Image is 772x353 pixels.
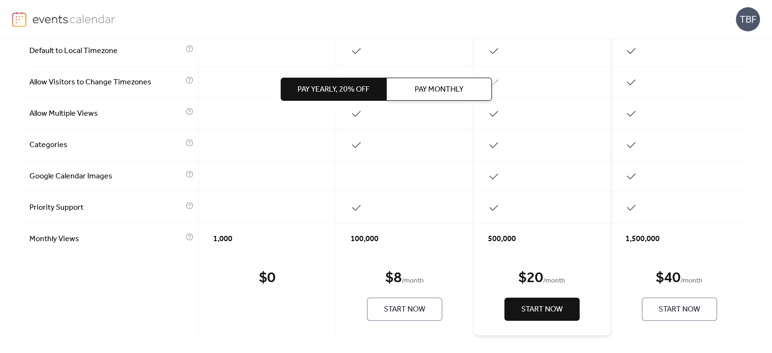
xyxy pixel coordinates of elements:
[680,275,703,287] span: / month
[367,298,442,321] button: Start Now
[415,84,463,95] span: Pay Monthly
[385,269,402,288] div: $ 8
[29,139,183,151] span: Categories
[504,298,580,321] button: Start Now
[488,233,516,245] span: 500,000
[29,202,183,214] span: Priority Support
[29,45,183,57] span: Default to Local Timezone
[281,78,386,101] button: Pay Yearly, 20% off
[402,275,424,287] span: / month
[384,304,425,315] span: Start Now
[659,304,700,315] span: Start Now
[259,269,275,288] div: $ 0
[213,233,232,245] span: 1,000
[29,77,183,88] span: Allow Visitors to Change Timezones
[29,171,183,182] span: Google Calendar Images
[32,12,116,26] img: logo-type
[656,269,680,288] div: $ 40
[518,269,543,288] div: $ 20
[736,7,760,31] div: TBF
[351,233,379,245] span: 100,000
[12,12,27,27] img: logo
[386,78,492,101] button: Pay Monthly
[29,233,183,245] span: Monthly Views
[29,108,183,120] span: Allow Multiple Views
[642,298,717,321] button: Start Now
[625,233,660,245] span: 1,500,000
[521,304,563,315] span: Start Now
[543,275,565,287] span: / month
[298,84,369,95] span: Pay Yearly, 20% off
